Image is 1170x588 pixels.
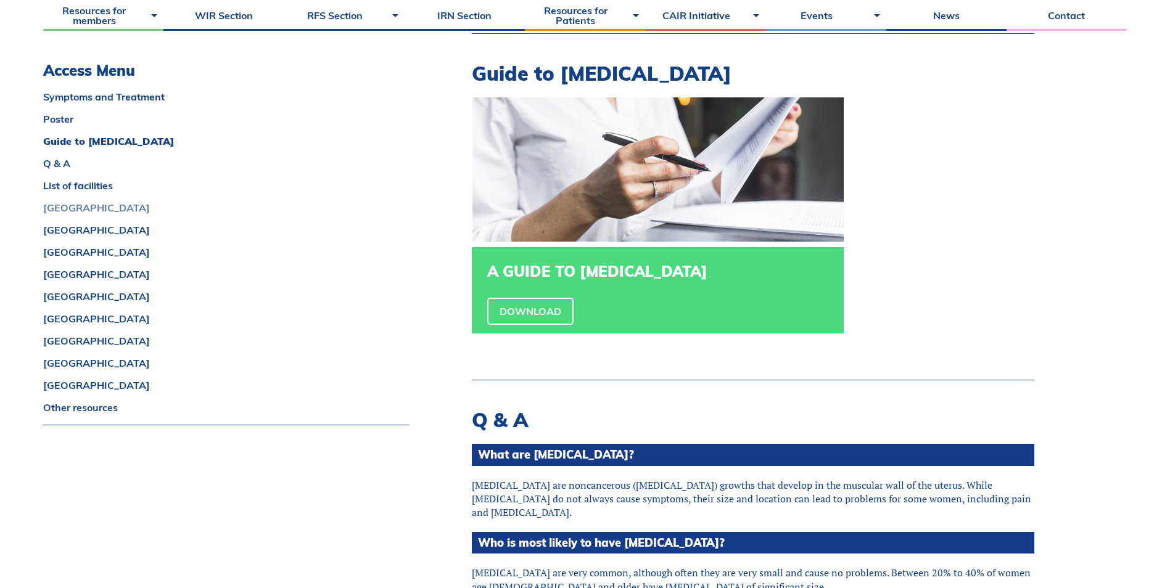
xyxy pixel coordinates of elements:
[43,136,410,146] a: Guide to [MEDICAL_DATA]
[43,292,410,301] a: [GEOGRAPHIC_DATA]
[43,158,410,168] a: Q & A
[43,203,410,213] a: [GEOGRAPHIC_DATA]
[472,444,1034,466] h4: What are [MEDICAL_DATA]?
[43,114,410,124] a: Poster
[472,408,1034,431] h2: Q & A
[43,402,410,412] a: Other resources
[43,181,410,190] a: List of facilities
[43,62,410,80] h3: Access Menu
[43,336,410,346] a: [GEOGRAPHIC_DATA]
[43,92,410,102] a: Symptoms and Treatment
[472,478,1034,520] p: [MEDICAL_DATA] are noncancerous ([MEDICAL_DATA]) growths that develop in the muscular wall of the...
[472,62,1034,85] h2: Guide to [MEDICAL_DATA]
[43,225,410,235] a: [GEOGRAPHIC_DATA]
[472,532,1034,554] h4: Who is most likely to have [MEDICAL_DATA]?
[43,358,410,368] a: [GEOGRAPHIC_DATA]
[43,269,410,279] a: [GEOGRAPHIC_DATA]
[43,380,410,390] a: [GEOGRAPHIC_DATA]
[43,314,410,324] a: [GEOGRAPHIC_DATA]
[43,247,410,257] a: [GEOGRAPHIC_DATA]
[487,263,828,280] h3: A GUIDE TO [MEDICAL_DATA]
[487,298,574,325] a: Download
